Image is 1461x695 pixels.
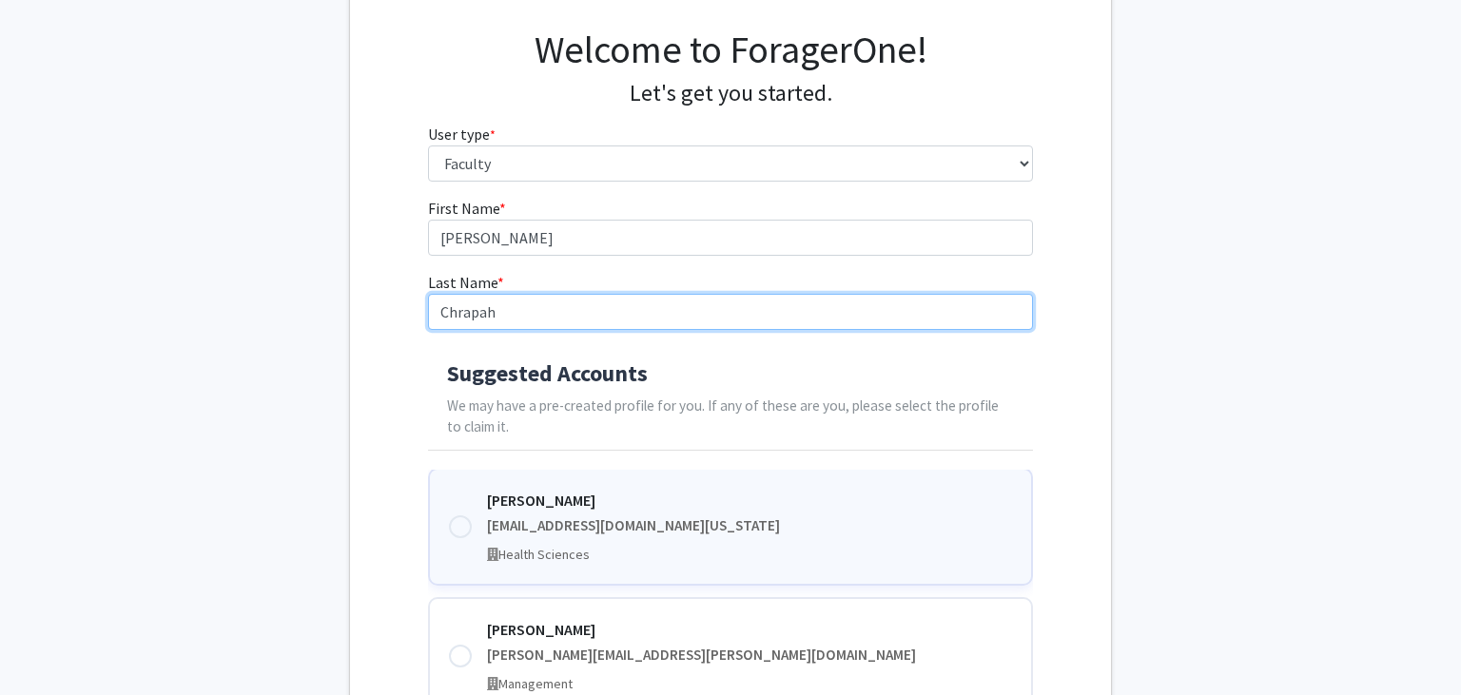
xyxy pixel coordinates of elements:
[428,80,1034,107] h4: Let's get you started.
[428,27,1034,72] h1: Welcome to ForagerOne!
[487,618,1013,641] div: [PERSON_NAME]
[14,609,81,681] iframe: Chat
[498,675,573,692] span: Management
[487,489,1013,512] div: [PERSON_NAME]
[447,396,1015,439] p: We may have a pre-created profile for you. If any of these are you, please select the profile to ...
[447,360,1015,388] h4: Suggested Accounts
[498,546,590,563] span: Health Sciences
[428,199,499,218] span: First Name
[428,273,497,292] span: Last Name
[487,515,1013,537] div: [EMAIL_ADDRESS][DOMAIN_NAME][US_STATE]
[487,645,1013,666] div: [PERSON_NAME][EMAIL_ADDRESS][PERSON_NAME][DOMAIN_NAME]
[428,123,496,145] label: User type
